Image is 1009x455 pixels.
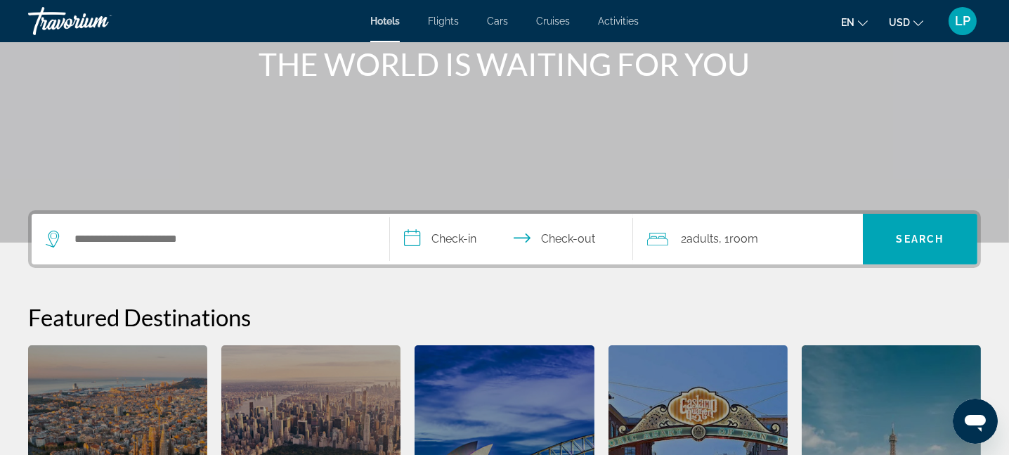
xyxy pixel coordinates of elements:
[73,229,368,250] input: Search hotel destination
[729,232,758,245] span: Room
[686,232,719,245] span: Adults
[536,15,570,27] a: Cruises
[889,12,923,32] button: Change currency
[944,6,981,36] button: User Menu
[487,15,508,27] a: Cars
[955,14,970,28] span: LP
[633,214,863,264] button: Travelers: 2 adults, 0 children
[428,15,459,27] a: Flights
[28,303,981,331] h2: Featured Destinations
[841,12,868,32] button: Change language
[28,3,169,39] a: Travorium
[719,229,758,249] span: , 1
[841,17,854,28] span: en
[32,214,977,264] div: Search widget
[241,46,768,82] h1: THE WORLD IS WAITING FOR YOU
[863,214,977,264] button: Search
[953,399,998,444] iframe: Button to launch messaging window
[370,15,400,27] a: Hotels
[889,17,910,28] span: USD
[897,233,944,245] span: Search
[598,15,639,27] a: Activities
[681,229,719,249] span: 2
[390,214,634,264] button: Select check in and out date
